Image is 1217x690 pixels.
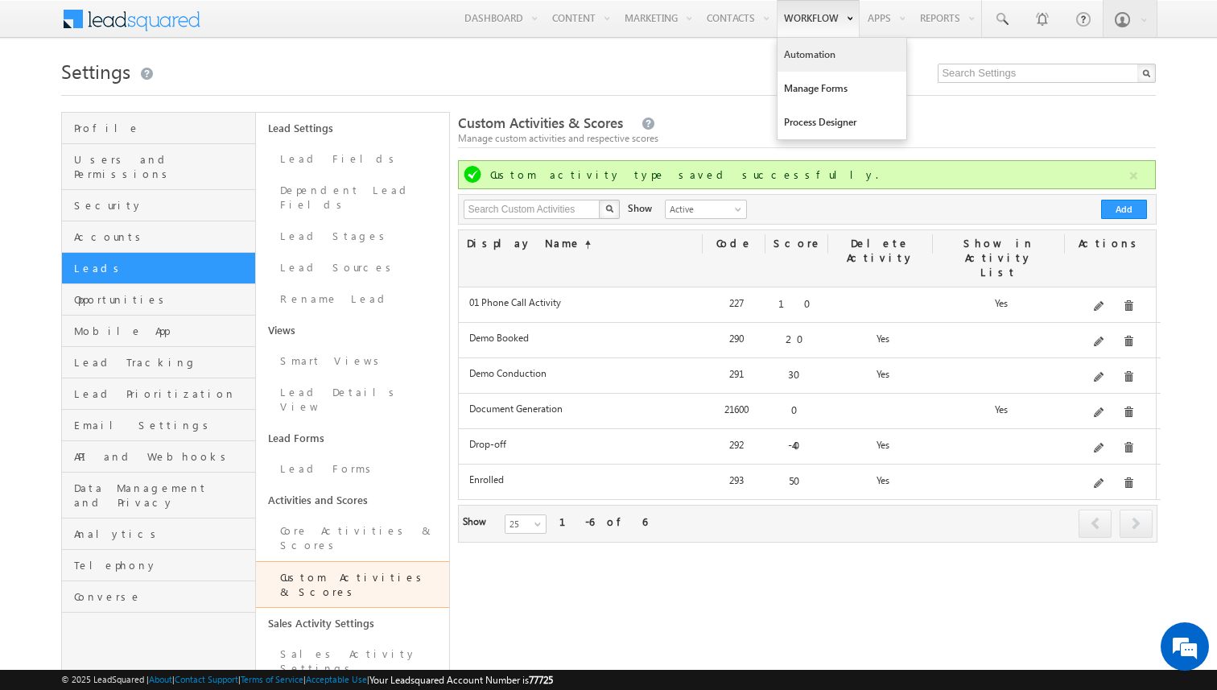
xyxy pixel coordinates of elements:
span: Settings [61,58,130,84]
span: Show in Activity List [963,236,1034,279]
div: Display Name [459,230,703,258]
a: Lead Tracking [62,347,255,378]
span: Delete Activity [847,236,914,264]
a: Terms of Service [241,674,303,684]
span: © 2025 LeadSquared | | | | | [61,672,553,688]
span: Mobile App [74,324,251,338]
a: Custom Activities & Scores [256,561,450,608]
a: Converse [62,581,255,613]
a: Security [62,190,255,221]
div: Yes [831,331,935,353]
a: Manage Forms [778,72,906,105]
label: Demo Conduction [469,367,697,379]
a: Views [256,315,450,345]
div: 50 [768,473,831,495]
span: Converse [74,589,251,604]
span: Your Leadsquared Account Number is [369,674,553,686]
a: Profile [62,113,255,144]
label: Demo Booked [469,332,697,344]
span: Accounts [74,229,251,244]
a: Lead Sources [256,252,450,283]
a: Analytics [62,519,255,550]
a: Lead Forms [256,423,450,453]
img: Search [605,205,613,213]
textarea: Type your message and hit 'Enter' [21,149,294,482]
span: Custom Activities & Scores [458,114,623,132]
div: Show [463,514,492,529]
a: Rename Lead [256,283,450,315]
div: 21600 [705,402,768,424]
a: Email Settings [62,410,255,441]
span: Profile [74,121,251,135]
span: Opportunities [74,292,251,307]
div: 293 [705,473,768,495]
a: Lead Forms [256,453,450,485]
label: Document Generation [469,403,697,415]
a: Accounts [62,221,255,253]
a: Smart Views [256,345,450,377]
input: Search Settings [938,64,1156,83]
div: Minimize live chat window [264,8,303,47]
span: Active [666,202,742,217]
a: Mobile App [62,316,255,347]
a: Lead Prioritization [62,378,255,410]
div: Manage custom activities and respective scores [458,131,1156,146]
span: Leads [74,261,251,275]
div: Show [628,200,652,216]
span: API and Webhooks [74,449,251,464]
span: Data Management and Privacy [74,481,251,510]
div: Yes [831,437,935,460]
span: 77725 [529,674,553,686]
a: Sales Activity Settings [256,608,450,638]
div: Yes [831,366,935,389]
div: Yes [935,295,1067,318]
a: Acceptable Use [306,674,367,684]
div: 0 [768,402,831,424]
div: 291 [705,366,768,389]
a: Core Activities & Scores [256,515,450,561]
a: Process Designer [778,105,906,139]
a: Active [665,200,747,219]
div: 1-6 of 6 [559,514,647,529]
img: d_60004797649_company_0_60004797649 [27,85,68,105]
a: Users and Permissions [62,144,255,190]
label: 01 Phone Call Activity [469,296,697,308]
span: Analytics [74,527,251,541]
a: Leads [62,253,255,284]
em: Start Chat [219,496,292,518]
div: Yes [935,402,1067,424]
a: Telephony [62,550,255,581]
a: 25 [505,514,547,534]
a: Contact Support [175,674,238,684]
span: Users and Permissions [74,152,251,181]
div: Score [765,230,828,258]
span: Lead Tracking [74,355,251,370]
span: 25 [505,517,548,531]
span: Telephony [74,558,251,572]
div: Yes [831,473,935,495]
div: Custom activity type saved successfully. [490,167,1127,182]
div: 227 [705,295,768,318]
span: Email Settings [74,418,251,432]
div: Actions [1065,230,1155,258]
a: Dependent Lead Fields [256,175,450,221]
a: Activities and Scores [256,485,450,515]
a: About [149,674,172,684]
div: -40 [768,437,831,460]
div: 10 [768,295,831,318]
div: 292 [705,437,768,460]
a: Data Management and Privacy [62,473,255,519]
div: 20 [768,331,831,353]
label: Drop-off [469,438,697,450]
a: Lead Stages [256,221,450,252]
a: Lead Details View [256,377,450,423]
div: 290 [705,331,768,353]
div: 30 [768,366,831,389]
span: Security [74,198,251,213]
span: Lead Prioritization [74,386,251,401]
a: Sales Activity Settings [256,638,450,684]
a: Automation [778,38,906,72]
a: Lead Fields [256,143,450,175]
a: Lead Settings [256,113,450,143]
label: Enrolled [469,473,697,485]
